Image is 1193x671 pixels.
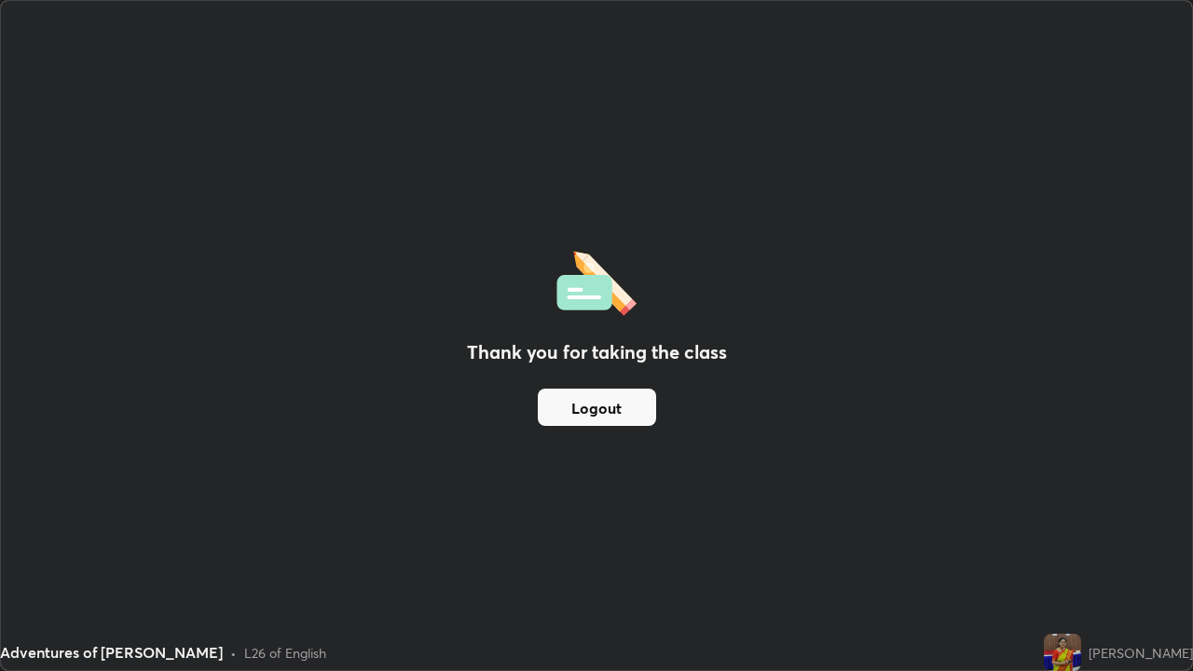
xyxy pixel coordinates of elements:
[467,338,727,366] h2: Thank you for taking the class
[556,245,637,316] img: offlineFeedback.1438e8b3.svg
[538,389,656,426] button: Logout
[230,643,237,663] div: •
[244,643,326,663] div: L26 of English
[1089,643,1193,663] div: [PERSON_NAME]
[1044,634,1081,671] img: 7c5cf76a6c874d73ac58e82878874799.jpg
